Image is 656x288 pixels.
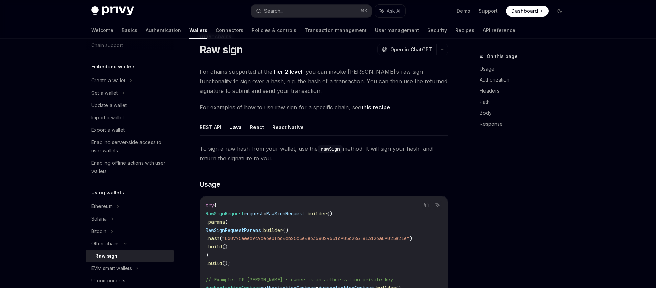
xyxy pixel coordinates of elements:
a: Basics [122,22,137,39]
span: On this page [487,52,518,61]
span: Open in ChatGPT [390,46,432,53]
span: . [206,235,208,242]
a: Connectors [216,22,243,39]
h5: Embedded wallets [91,63,136,71]
a: Raw sign [86,250,174,262]
div: Import a wallet [91,114,124,122]
button: Open in ChatGPT [377,44,436,55]
div: Get a wallet [91,89,118,97]
button: React [250,119,264,135]
span: build [208,244,222,250]
a: Demo [457,8,470,14]
a: User management [375,22,419,39]
span: Ask AI [387,8,400,14]
span: hash [208,235,219,242]
div: Export a wallet [91,126,125,134]
span: Usage [200,180,220,189]
a: Support [479,8,498,14]
span: builder [263,227,283,233]
span: For examples of how to use raw sign for a specific chain, see . [200,103,448,112]
button: Search...⌘K [251,5,372,17]
span: "0x0775aeed9c9ce6e0fbc4db25c5e4e6368029651c905c286f813126a09025a21e" [222,235,409,242]
span: // Example: If [PERSON_NAME]'s owner is an authorization private key [206,277,393,283]
span: () [222,244,228,250]
span: (); [222,260,230,266]
span: RawSignRequest [206,211,244,217]
div: EVM smart wallets [91,264,132,273]
a: Enabling offline actions with user wallets [86,157,174,178]
span: ⌘ K [360,8,367,14]
button: Toggle dark mode [554,6,565,17]
span: . [206,219,208,225]
a: Response [480,118,571,129]
a: API reference [483,22,516,39]
span: try [206,202,214,209]
span: . [261,227,263,233]
span: params [208,219,225,225]
a: Authentication [146,22,181,39]
span: () [283,227,288,233]
span: ( [225,219,228,225]
a: Import a wallet [86,111,174,124]
span: builder [308,211,327,217]
span: To sign a raw hash from your wallet, use the method. It will sign your hash, and return the signa... [200,144,448,163]
a: Recipes [455,22,475,39]
button: Ask AI [433,201,442,210]
a: Security [427,22,447,39]
span: Dashboard [511,8,538,14]
span: request [244,211,263,217]
span: ( [219,235,222,242]
div: Enabling offline actions with user wallets [91,159,170,175]
a: Wallets [189,22,207,39]
a: Export a wallet [86,124,174,136]
span: RawSignRequest [266,211,305,217]
a: Tier 2 level [272,68,302,75]
span: ) [206,252,208,258]
a: Welcome [91,22,113,39]
button: REST API [200,119,221,135]
span: ) [409,235,412,242]
button: React Native [272,119,304,135]
a: Body [480,107,571,118]
div: Bitcoin [91,227,106,235]
a: Path [480,96,571,107]
div: Create a wallet [91,76,125,85]
div: Enabling server-side access to user wallets [91,138,170,155]
a: Dashboard [506,6,549,17]
a: Enabling server-side access to user wallets [86,136,174,157]
a: this recipe [361,104,390,111]
span: For chains supported at the , you can invoke [PERSON_NAME]’s raw sign functionality to sign over ... [200,67,448,96]
span: build [208,260,222,266]
a: Usage [480,63,571,74]
span: . [206,244,208,250]
div: Ethereum [91,202,113,211]
span: . [206,260,208,266]
span: . [305,211,308,217]
img: dark logo [91,6,134,16]
code: rawSign [318,145,343,153]
h5: Using wallets [91,189,124,197]
div: Update a wallet [91,101,127,109]
div: Search... [264,7,283,15]
span: = [263,211,266,217]
a: Update a wallet [86,99,174,111]
div: UI components [91,277,125,285]
div: Other chains [91,239,120,248]
h1: Raw sign [200,43,243,56]
button: Ask AI [375,5,405,17]
a: Headers [480,85,571,96]
a: Transaction management [305,22,367,39]
span: () [327,211,332,217]
a: UI components [86,275,174,287]
div: Solana [91,215,107,223]
button: Java [230,119,242,135]
span: RawSignRequestParams [206,227,261,233]
div: Raw sign [95,252,117,260]
button: Copy the contents from the code block [422,201,431,210]
span: { [214,202,217,209]
a: Authorization [480,74,571,85]
a: Policies & controls [252,22,296,39]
